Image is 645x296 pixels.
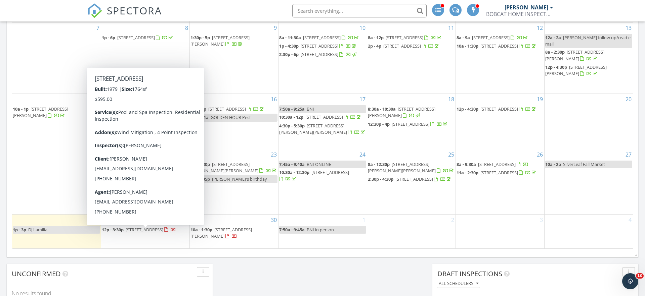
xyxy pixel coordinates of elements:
td: Go to October 4, 2025 [544,214,633,248]
iframe: Intercom live chat [622,273,638,289]
span: [STREET_ADDRESS] [392,121,429,127]
div: All schedulers [439,281,478,286]
a: 12p - 4:30p [STREET_ADDRESS][PERSON_NAME] [545,64,607,76]
a: 11a - 2:30p [STREET_ADDRESS] [457,169,544,177]
a: 8a - 9a [STREET_ADDRESS] [457,34,544,42]
a: Go to October 4, 2025 [627,215,633,225]
span: 8a - 12p [368,35,384,41]
a: 4:30p - 5:30p [STREET_ADDRESS][PERSON_NAME][PERSON_NAME] [279,122,366,136]
span: 10a - 1:30p [190,227,212,233]
span: Draft Inspections [437,269,502,278]
span: 7:45a - 9:40a [279,161,305,167]
td: Go to September 14, 2025 [12,94,101,149]
a: 1p - 4:30p [STREET_ADDRESS] [279,42,366,50]
span: 2:30p - 6p [279,51,299,57]
a: 8a - 11:30a [STREET_ADDRESS] [279,34,366,42]
span: 12p - 4:30p [457,106,478,112]
a: 10a - 1:30p [STREET_ADDRESS][PERSON_NAME] [190,227,252,239]
a: 8:30a - 10:30a [STREET_ADDRESS][PERSON_NAME] [368,105,455,120]
span: [STREET_ADDRESS][PERSON_NAME] [190,35,250,47]
span: 12:30p - 4p [368,121,390,127]
span: 1:30p - 5p [190,35,210,41]
span: [STREET_ADDRESS] [395,176,433,182]
a: Go to October 1, 2025 [361,215,367,225]
span: 10p - 11p [102,121,120,127]
span: 8a - 11:30a [279,35,301,41]
td: Go to September 7, 2025 [12,22,101,94]
a: 10a - 1:30p [STREET_ADDRESS] [457,43,537,49]
a: 12:30p - 4p [STREET_ADDRESS] [102,177,189,185]
span: 10a - 11a [190,114,209,120]
span: BNI [307,106,314,112]
a: 12:30p - 4p [STREET_ADDRESS] [368,120,455,128]
a: 10:30a - 12:30p [STREET_ADDRESS] [279,169,349,182]
a: 12:30p - 4p [STREET_ADDRESS] [102,178,182,184]
a: Go to September 19, 2025 [535,94,544,105]
span: 1p - 3p [13,227,26,233]
a: 1p - 6p [STREET_ADDRESS] [102,34,189,42]
a: Go to September 7, 2025 [95,22,101,33]
span: BNI ONLINE [307,161,331,167]
a: 12p - 4:30p [STREET_ADDRESS] [457,105,544,113]
td: Go to September 21, 2025 [12,149,101,214]
span: BNI in person [307,227,334,233]
span: 1p - 6p [102,35,115,41]
span: [STREET_ADDRESS][PERSON_NAME] [13,106,68,118]
a: 2p - 4p [STREET_ADDRESS] [368,43,440,49]
span: [STREET_ADDRESS][PERSON_NAME] [368,106,435,118]
span: [STREET_ADDRESS][PERSON_NAME] [545,49,604,61]
a: 4:30p - 5:30p [STREET_ADDRESS][PERSON_NAME][PERSON_NAME] [279,123,366,135]
span: Follow up [PERSON_NAME] KB home, [PERSON_NAME]... [102,186,183,198]
a: 8a - 9:30a [STREET_ADDRESS][PERSON_NAME] [102,106,161,118]
span: 8a - 2:30p [545,49,565,55]
span: [STREET_ADDRESS] [480,106,518,112]
a: 2p - 4p [STREET_ADDRESS] [368,42,455,50]
a: Go to September 17, 2025 [358,94,367,105]
a: 9:30a - 1p [STREET_ADDRESS] [102,169,180,175]
a: 2:30p - 6p [STREET_ADDRESS] [279,51,366,59]
td: Go to September 23, 2025 [189,149,278,214]
a: Go to September 27, 2025 [624,149,633,160]
td: Go to September 24, 2025 [278,149,367,214]
a: Go to September 26, 2025 [535,149,544,160]
span: Unconfirmed [12,269,61,278]
a: 8a - 2:30p [STREET_ADDRESS][PERSON_NAME] [545,48,633,63]
span: [STREET_ADDRESS][PERSON_NAME][PERSON_NAME] [279,123,347,135]
td: Go to September 19, 2025 [456,94,544,149]
span: 2:30p - 4:30p [368,176,393,182]
td: Go to September 28, 2025 [12,214,101,248]
span: SilverLeaf Fall Market [563,161,605,167]
td: Go to September 18, 2025 [367,94,456,149]
span: 8a - 9:30a [102,106,121,112]
a: 10:30a - 12p [STREET_ADDRESS] [279,114,362,120]
a: 8a - 9:30a [STREET_ADDRESS] [457,161,544,169]
span: 12p - 3:30p [102,227,124,233]
span: 10 [636,273,644,279]
span: 8:30a - 10:30a [368,106,396,112]
span: 8a - 12:30p [368,161,390,167]
span: [STREET_ADDRESS][PERSON_NAME] [545,64,607,76]
span: 12p - 4:30p [545,64,567,70]
span: GOLDEN HOUR Pest [211,114,251,120]
a: Go to September 23, 2025 [269,149,278,160]
span: 2p - 4p [368,43,381,49]
a: 8a - 1:30p [STREET_ADDRESS][PERSON_NAME][PERSON_NAME] [190,161,277,174]
a: Go to September 22, 2025 [181,149,189,160]
a: Go to September 15, 2025 [181,94,189,105]
td: Go to September 11, 2025 [367,22,456,94]
span: [STREET_ADDRESS] [305,114,343,120]
a: 2:30p - 6p [STREET_ADDRESS] [279,51,357,57]
span: [STREET_ADDRESS] [117,35,155,41]
input: Search everything... [292,4,427,17]
span: [PERSON_NAME] follow up/read e-mail [545,35,632,47]
a: 12p - 3:30p [STREET_ADDRESS] [102,227,176,233]
span: 10:30a - 12p [279,114,303,120]
td: Go to September 17, 2025 [278,94,367,149]
span: [PERSON_NAME]'s birthday [212,176,267,182]
td: Go to September 13, 2025 [544,22,633,94]
td: Go to September 15, 2025 [101,94,189,149]
a: 1:30p - 5p [STREET_ADDRESS][PERSON_NAME] [190,35,250,47]
span: SPECTORA [107,3,162,17]
span: 10p - 11p [102,186,120,192]
button: All schedulers [437,279,480,288]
